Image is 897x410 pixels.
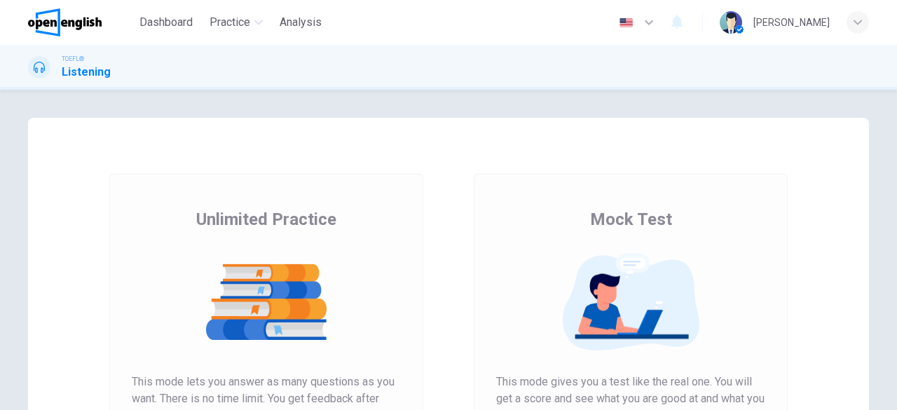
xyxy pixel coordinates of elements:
button: Dashboard [134,10,198,35]
span: Dashboard [139,14,193,31]
span: Mock Test [590,208,672,231]
img: en [617,18,635,28]
span: Practice [210,14,250,31]
a: OpenEnglish logo [28,8,134,36]
img: Profile picture [720,11,742,34]
span: Analysis [280,14,322,31]
h1: Listening [62,64,111,81]
span: TOEFL® [62,54,84,64]
button: Analysis [274,10,327,35]
button: Practice [204,10,268,35]
img: OpenEnglish logo [28,8,102,36]
span: Unlimited Practice [196,208,336,231]
div: [PERSON_NAME] [753,14,830,31]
